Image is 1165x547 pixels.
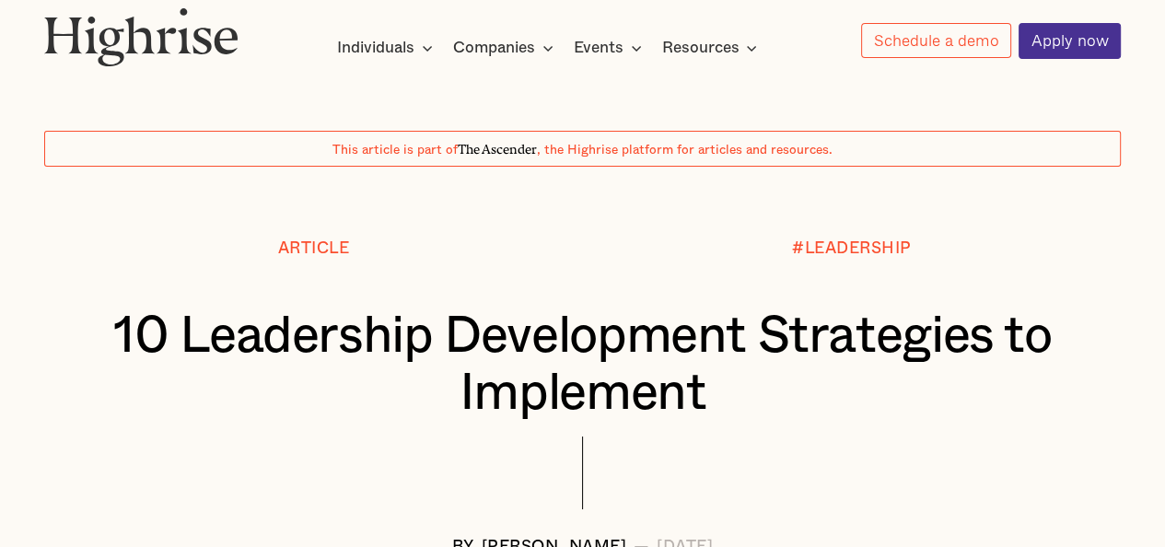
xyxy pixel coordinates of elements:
[574,37,623,59] div: Events
[453,37,559,59] div: Companies
[337,37,414,59] div: Individuals
[44,7,239,66] img: Highrise logo
[332,144,458,157] span: This article is part of
[278,239,350,258] div: Article
[861,23,1011,59] a: Schedule a demo
[453,37,535,59] div: Companies
[337,37,438,59] div: Individuals
[537,144,833,157] span: , the Highrise platform for articles and resources.
[1019,23,1121,59] a: Apply now
[661,37,763,59] div: Resources
[458,139,537,155] span: The Ascender
[89,308,1076,423] h1: 10 Leadership Development Strategies to Implement
[792,239,912,258] div: #LEADERSHIP
[574,37,647,59] div: Events
[661,37,739,59] div: Resources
